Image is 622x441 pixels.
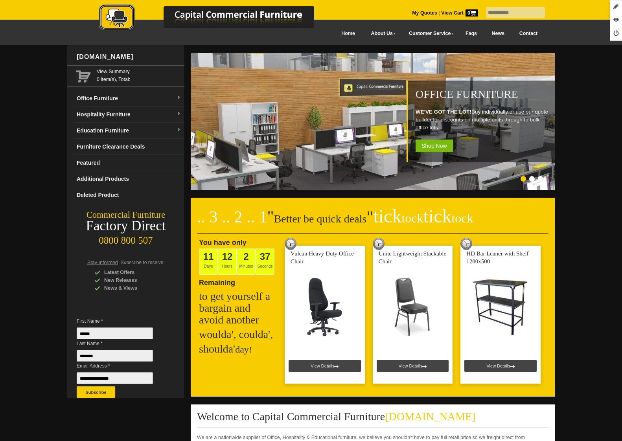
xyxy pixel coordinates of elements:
[199,343,278,355] h2: shoulda'
[363,25,400,42] a: About Us
[199,329,278,340] h2: woulda', coulda',
[67,231,184,246] div: 0800 800 507
[77,340,165,347] span: Last Name *
[199,276,235,287] span: Remaining
[218,248,237,275] span: Hours
[440,10,478,16] a: View Cart0
[77,4,352,35] a: Capital Commercial Furniture Logo
[191,186,556,191] a: Office Furniture WE'VE GOT THE LOT!Buy individually or use our quote builder for discounts on mul...
[235,344,252,355] span: day!
[67,209,184,220] div: Commercial Furniture
[197,210,548,234] h2: Better be quick deals
[74,107,184,123] a: Hospitality Furnituredropdown
[94,268,169,276] div: Latest Offers
[521,176,526,182] li: Page dot 1
[74,123,184,139] a: Education Furnituredropdown
[416,108,551,132] p: Buy individually or use our quote builder for discounts on multiple units through to bulk office ...
[74,171,184,187] a: Additional Products
[77,386,115,398] button: Subscribe
[401,211,423,225] span: tock
[260,251,271,262] span: 37
[74,155,184,171] a: Featured
[74,90,184,107] a: Office Furnituredropdown
[373,238,385,250] img: tick tock deal clock
[222,251,233,262] span: 12
[385,410,475,423] span: [DOMAIN_NAME]
[256,248,274,275] span: Seconds
[74,187,184,203] a: Deleted Product
[77,4,352,33] img: Capital Commercial Furniture Logo
[267,208,274,226] span: "
[94,284,169,292] div: News & Views
[197,411,548,428] h2: Welcome to Capital Commercial Furniture
[529,176,535,182] li: Page dot 2
[97,68,181,82] span: 0 item(s), Total:
[416,88,551,100] h1: Office Furniture
[77,350,153,362] input: Last Name *
[366,208,473,226] span: "
[87,260,118,265] span: Stay Informed
[177,112,181,116] img: dropdown
[197,208,267,226] span: .. 3 .. 2 .. 1
[285,238,296,250] img: tick tock deal clock
[77,362,165,370] span: Email Address *
[191,53,556,190] img: Office Furniture
[77,327,153,339] input: First Name *
[538,176,543,182] li: Page dot 3
[416,140,453,152] span: Shop Now
[74,45,184,69] div: [DOMAIN_NAME]
[466,9,478,17] span: 0
[177,96,181,100] img: dropdown
[77,317,165,325] span: First Name *
[512,25,545,42] a: Contact
[199,290,278,326] h2: to get yourself a bargain and avoid another
[177,128,181,132] img: dropdown
[203,251,214,262] span: 11
[94,276,169,284] div: New Releases
[441,10,478,16] strong: View Cart
[74,139,184,155] a: Furniture Clearance Deals
[199,248,218,275] span: Days
[77,372,153,384] input: Email Address *
[199,239,247,246] span: You have only
[373,206,473,226] span: tick tick
[412,10,437,16] a: My Quotes
[67,220,184,232] div: Factory Direct
[237,248,256,275] span: Minutes
[97,68,181,75] a: View Summary
[416,109,471,115] strong: WE'VE GOT THE LOT!
[460,238,472,250] img: tick tock deal clock
[458,25,484,42] a: Faqs
[484,25,512,42] a: News
[243,251,248,262] span: 2
[121,260,165,265] span: Subscribe to receive:
[400,25,458,42] a: Customer Service
[451,211,473,225] span: tock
